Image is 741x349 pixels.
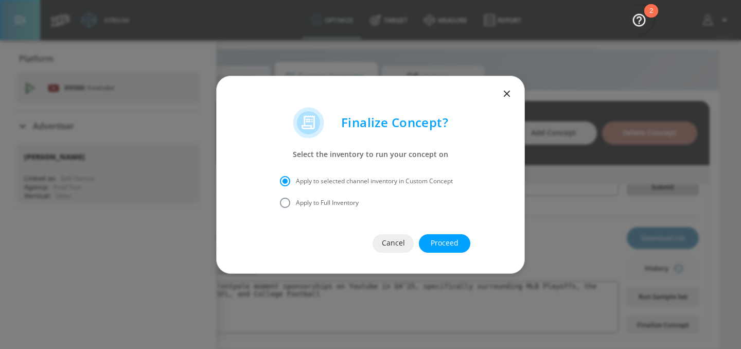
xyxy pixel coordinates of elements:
[341,115,448,130] p: Finalize Concept?
[296,177,453,186] span: Apply to selected channel inventory in Custom Concept
[419,234,470,253] button: Proceed
[439,237,450,250] span: Proceed
[649,11,653,24] div: 2
[296,198,359,207] span: Apply to Full Inventory
[625,5,654,34] button: Open Resource Center, 2 new notifications
[273,150,468,159] p: Select the inventory to run your concept on
[373,234,414,253] button: Cancel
